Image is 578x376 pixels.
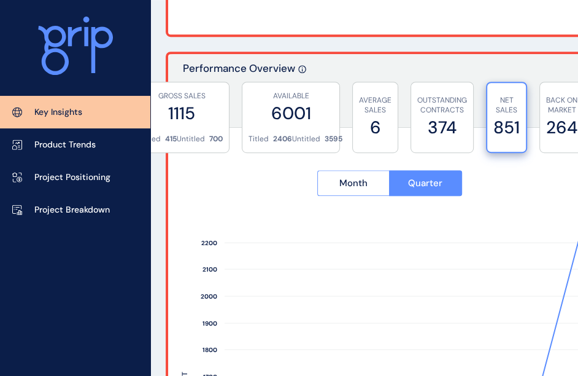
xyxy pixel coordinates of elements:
[165,134,177,144] p: 415
[177,134,205,144] p: Untitled
[273,134,292,144] p: 2406
[546,116,577,139] label: 264
[359,95,391,116] p: AVERAGE SALES
[202,346,217,354] text: 1800
[339,177,368,189] span: Month
[209,134,223,144] p: 700
[34,139,96,151] p: Product Trends
[389,170,462,196] button: Quarter
[546,95,577,116] p: BACK ON MARKET
[417,95,467,116] p: OUTSTANDING CONTRACTS
[141,91,223,101] p: GROSS SALES
[292,134,320,144] p: Untitled
[183,61,295,127] p: Performance Overview
[249,91,333,101] p: AVAILABLE
[317,170,390,196] button: Month
[408,177,442,189] span: Quarter
[34,171,110,184] p: Project Positioning
[201,292,217,300] text: 2000
[417,116,467,139] label: 374
[201,239,217,247] text: 2200
[34,106,82,119] p: Key Insights
[493,95,520,116] p: NET SALES
[325,134,342,144] p: 3595
[493,116,520,139] label: 851
[202,265,217,273] text: 2100
[359,116,391,139] label: 6
[34,204,110,216] p: Project Breakdown
[141,101,223,125] label: 1115
[202,319,217,327] text: 1900
[249,134,269,144] p: Titled
[249,101,333,125] label: 6001
[141,134,161,144] p: Titled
